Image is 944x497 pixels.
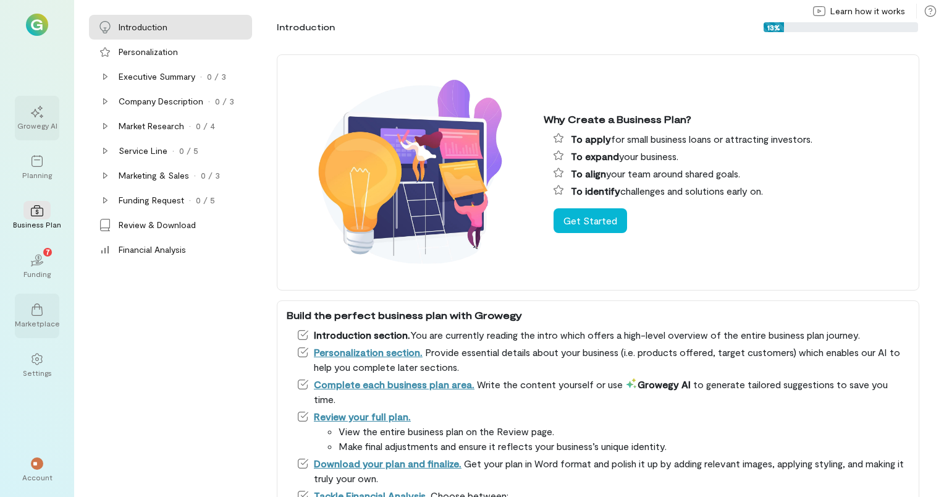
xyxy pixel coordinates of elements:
div: 0 / 3 [201,169,220,182]
span: To apply [571,133,611,145]
a: Growegy AI [15,96,59,140]
div: 0 / 3 [215,95,234,108]
div: Service Line [119,145,167,157]
div: · [200,70,202,83]
a: Download your plan and finalize. [314,457,461,469]
div: Personalization [119,46,178,58]
div: · [194,169,196,182]
li: for small business loans or attracting investors. [554,132,909,147]
div: 0 / 5 [196,194,215,206]
div: Market Research [119,120,184,132]
div: Financial Analysis [119,244,186,256]
span: 7 [46,246,50,257]
li: Get your plan in Word format and polish it up by adding relevant images, applying styling, and ma... [297,456,909,486]
li: Make final adjustments and ensure it reflects your business’s unique identity. [339,439,909,454]
button: Get Started [554,208,627,233]
div: Why Create a Business Plan? [544,112,909,127]
div: · [189,194,191,206]
li: Provide essential details about your business (i.e. products offered, target customers) which ena... [297,345,909,375]
a: Review your full plan. [314,410,411,422]
div: Growegy AI [17,121,57,130]
li: View the entire business plan on the Review page. [339,424,909,439]
div: Planning [22,170,52,180]
span: To identify [571,185,620,197]
div: Review & Download [119,219,196,231]
li: You are currently reading the intro which offers a high-level overview of the entire business pla... [297,328,909,342]
li: challenges and solutions early on. [554,184,909,198]
div: 0 / 3 [207,70,226,83]
div: · [172,145,174,157]
a: Personalization section. [314,346,423,358]
a: Complete each business plan area. [314,378,474,390]
a: Business Plan [15,195,59,239]
div: Introduction [277,21,335,33]
div: Funding [23,269,51,279]
div: Build the perfect business plan with Growegy [287,308,909,323]
div: Company Description [119,95,203,108]
img: Why create a business plan [287,62,534,283]
span: Growegy AI [625,378,691,390]
li: your business. [554,149,909,164]
div: 0 / 4 [196,120,215,132]
div: · [208,95,210,108]
span: Learn how it works [830,5,905,17]
a: Planning [15,145,59,190]
div: Marketplace [15,318,60,328]
div: · [189,120,191,132]
div: Account [22,472,53,482]
div: Introduction [119,21,167,33]
div: Business Plan [13,219,61,229]
a: Settings [15,343,59,388]
div: 0 / 5 [179,145,198,157]
li: your team around shared goals. [554,166,909,181]
li: Write the content yourself or use to generate tailored suggestions to save you time. [297,377,909,407]
div: Funding Request [119,194,184,206]
a: Marketplace [15,294,59,338]
div: Marketing & Sales [119,169,189,182]
span: To align [571,168,606,179]
span: Introduction section. [314,329,410,341]
span: To expand [571,150,619,162]
div: Settings [23,368,52,378]
a: Funding [15,244,59,289]
div: Executive Summary [119,70,195,83]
